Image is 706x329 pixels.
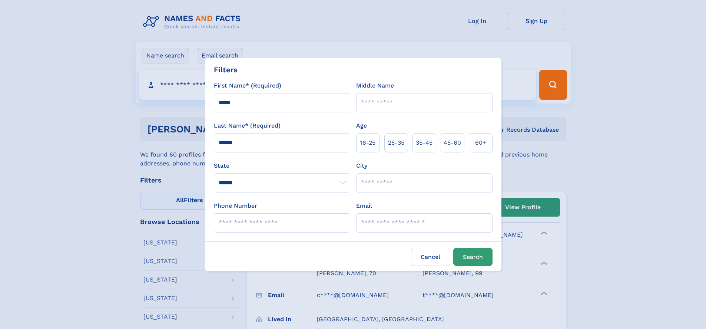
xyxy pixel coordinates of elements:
label: First Name* (Required) [214,81,281,90]
div: Filters [214,64,238,75]
label: Phone Number [214,201,257,210]
label: Middle Name [356,81,394,90]
label: Cancel [411,248,450,266]
button: Search [453,248,493,266]
label: Email [356,201,372,210]
label: State [214,161,350,170]
span: 18‑25 [360,138,375,147]
span: 35‑45 [416,138,432,147]
label: Last Name* (Required) [214,121,281,130]
label: Age [356,121,367,130]
span: 45‑60 [444,138,461,147]
span: 60+ [475,138,486,147]
label: City [356,161,367,170]
span: 25‑35 [388,138,404,147]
